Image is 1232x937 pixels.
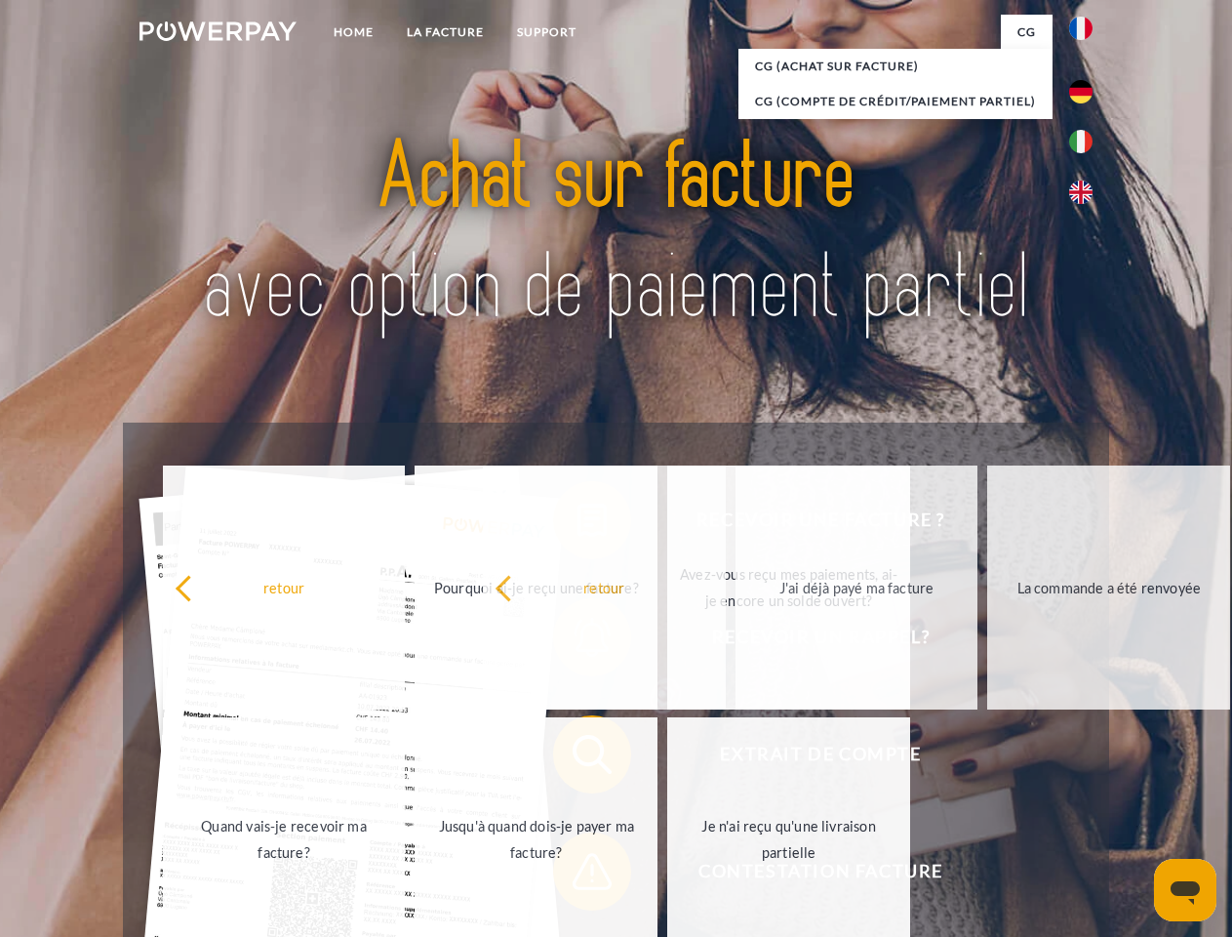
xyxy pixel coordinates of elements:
img: fr [1069,17,1093,40]
div: retour [175,574,394,600]
a: Support [500,15,593,50]
a: CG (Compte de crédit/paiement partiel) [738,84,1053,119]
div: Jusqu'à quand dois-je payer ma facture? [426,813,646,866]
a: LA FACTURE [390,15,500,50]
div: Je n'ai reçu qu'une livraison partielle [679,813,898,866]
img: de [1069,80,1093,103]
a: CG (achat sur facture) [738,49,1053,84]
a: CG [1001,15,1053,50]
div: Pourquoi ai-je reçu une facture? [426,574,646,600]
div: La commande a été renvoyée [999,574,1218,600]
img: en [1069,181,1093,204]
iframe: Bouton de lancement de la fenêtre de messagerie [1154,859,1216,921]
img: it [1069,130,1093,153]
div: retour [495,574,714,600]
img: title-powerpay_fr.svg [186,94,1046,374]
div: Quand vais-je recevoir ma facture? [175,813,394,866]
div: J'ai déjà payé ma facture [747,574,967,600]
img: logo-powerpay-white.svg [139,21,297,41]
a: Home [317,15,390,50]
